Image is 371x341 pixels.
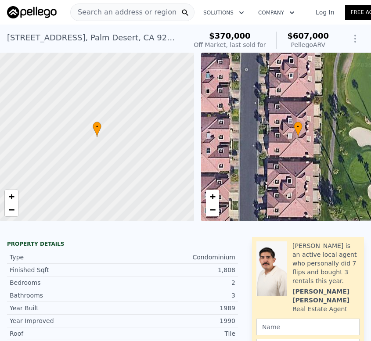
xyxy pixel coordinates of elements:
[196,5,251,21] button: Solutions
[122,291,235,300] div: 3
[7,32,180,44] div: [STREET_ADDRESS] , Palm Desert , CA 92211
[122,266,235,274] div: 1,808
[305,8,345,17] a: Log In
[93,122,101,137] div: •
[10,329,122,338] div: Roof
[10,266,122,274] div: Finished Sqft
[5,190,18,203] a: Zoom in
[10,278,122,287] div: Bedrooms
[122,316,235,325] div: 1990
[122,329,235,338] div: Tile
[346,30,364,47] button: Show Options
[292,241,360,285] div: [PERSON_NAME] is an active local agent who personally did 7 flips and bought 3 rentals this year.
[209,191,215,202] span: +
[294,122,303,137] div: •
[122,253,235,262] div: Condominium
[194,40,266,49] div: Off Market, last sold for
[256,319,360,335] input: Name
[7,240,238,248] div: Property details
[209,31,251,40] span: $370,000
[9,191,14,202] span: +
[206,190,219,203] a: Zoom in
[122,304,235,312] div: 1989
[10,253,122,262] div: Type
[9,204,14,215] span: −
[209,204,215,215] span: −
[10,291,122,300] div: Bathrooms
[251,5,302,21] button: Company
[71,7,176,18] span: Search an address or region
[7,6,57,18] img: Pellego
[287,40,329,49] div: Pellego ARV
[292,305,347,313] div: Real Estate Agent
[122,278,235,287] div: 2
[5,203,18,216] a: Zoom out
[287,31,329,40] span: $607,000
[93,123,101,131] span: •
[10,316,122,325] div: Year Improved
[292,287,360,305] div: [PERSON_NAME] [PERSON_NAME]
[294,123,303,131] span: •
[10,304,122,312] div: Year Built
[206,203,219,216] a: Zoom out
